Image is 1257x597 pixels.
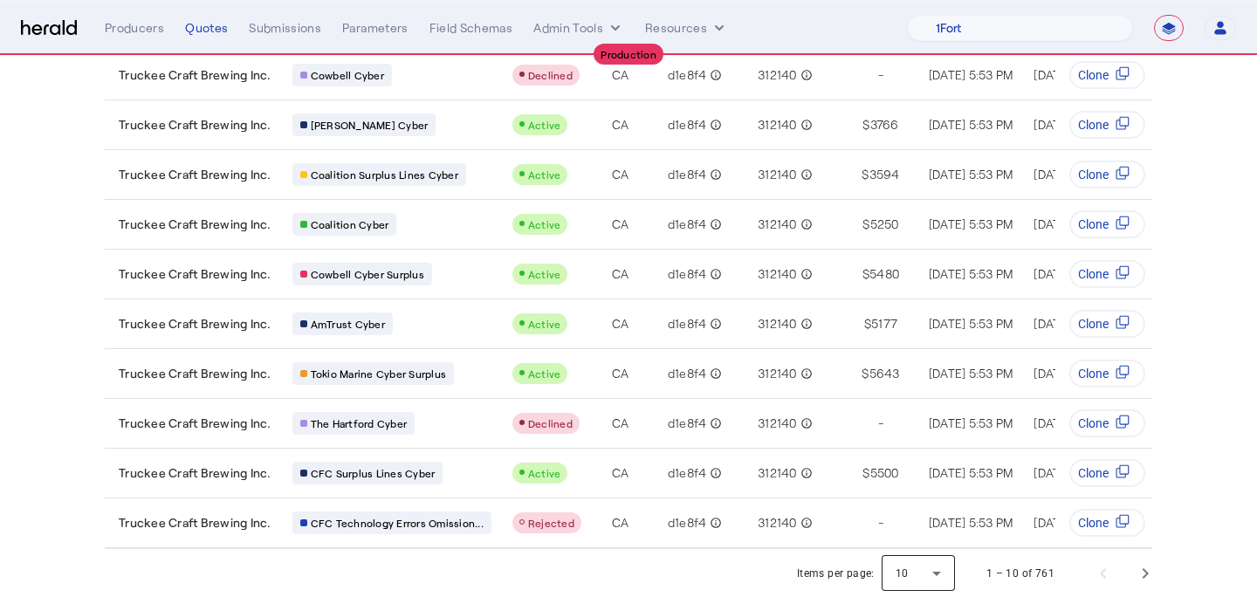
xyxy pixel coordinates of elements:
div: 1 – 10 of 761 [986,565,1054,582]
span: d1e8f4 [668,265,707,283]
div: Items per page: [797,565,875,582]
span: d1e8f4 [668,365,707,382]
span: [DATE] 5:53 PM [929,415,1013,430]
span: Clone [1078,315,1109,333]
span: Truckee Craft Brewing Inc. [119,464,271,482]
span: Clone [1078,514,1109,532]
mat-icon: info_outline [797,265,813,283]
span: Active [528,367,561,380]
span: 312140 [758,315,797,333]
span: Declined [528,417,573,429]
mat-icon: info_outline [797,464,813,482]
span: - [878,415,883,432]
span: [DATE] 5:53 PM [929,216,1013,231]
span: CA [612,514,629,532]
mat-icon: info_outline [797,116,813,134]
mat-icon: info_outline [797,415,813,432]
span: - [878,66,883,84]
button: internal dropdown menu [533,19,624,37]
mat-icon: info_outline [706,216,722,233]
div: Field Schemas [429,19,513,37]
span: 5250 [870,216,899,233]
button: Clone [1069,210,1145,238]
span: Truckee Craft Brewing Inc. [119,116,271,134]
img: Herald Logo [21,20,77,37]
mat-icon: info_outline [797,66,813,84]
button: Clone [1069,161,1145,189]
span: [DATE] 5:56 PM [1034,167,1119,182]
button: Clone [1069,459,1145,487]
span: Truckee Craft Brewing Inc. [119,315,271,333]
span: Clone [1078,265,1109,283]
span: Truckee Craft Brewing Inc. [119,265,271,283]
span: Rejected [528,517,574,529]
span: Cowbell Cyber [311,68,384,82]
span: 312140 [758,464,797,482]
mat-icon: info_outline [797,216,813,233]
span: d1e8f4 [668,315,707,333]
span: Active [528,318,561,330]
span: The Hartford Cyber [311,416,408,430]
span: [DATE] 5:56 PM [1034,465,1119,480]
button: Clone [1069,260,1145,288]
mat-icon: info_outline [706,365,722,382]
span: [DATE] 5:53 PM [1034,515,1118,530]
span: CA [612,415,629,432]
span: Clone [1078,365,1109,382]
div: Producers [105,19,164,37]
span: d1e8f4 [668,514,707,532]
span: Clone [1078,415,1109,432]
span: Active [528,467,561,479]
mat-icon: info_outline [706,116,722,134]
span: 312140 [758,415,797,432]
span: d1e8f4 [668,116,707,134]
span: Truckee Craft Brewing Inc. [119,216,271,233]
span: [DATE] 5:54 PM [1034,216,1119,231]
div: Quotes [185,19,228,37]
span: Truckee Craft Brewing Inc. [119,514,271,532]
span: d1e8f4 [668,66,707,84]
span: Truckee Craft Brewing Inc. [119,66,271,84]
span: Clone [1078,66,1109,84]
mat-icon: info_outline [706,166,722,183]
span: [DATE] 5:56 PM [1034,366,1119,381]
button: Clone [1069,61,1145,89]
span: Clone [1078,166,1109,183]
span: $ [862,464,869,482]
span: $ [864,315,871,333]
span: [DATE] 5:53 PM [1034,415,1118,430]
span: 312140 [758,265,797,283]
mat-icon: info_outline [706,415,722,432]
span: 312140 [758,66,797,84]
span: [DATE] 5:54 PM [1034,316,1119,331]
span: [DATE] 5:56 PM [1034,266,1119,281]
span: [DATE] 5:53 PM [929,167,1013,182]
span: $ [862,265,869,283]
span: 312140 [758,216,797,233]
span: [DATE] 5:53 PM [929,67,1013,82]
span: Clone [1078,216,1109,233]
button: Clone [1069,360,1145,388]
span: $ [862,216,869,233]
span: Tokio Marine Cyber Surplus [311,367,447,381]
span: CA [612,166,629,183]
span: 312140 [758,166,797,183]
span: [DATE] 5:53 PM [929,515,1013,530]
span: Active [528,119,561,131]
span: Active [528,268,561,280]
span: $ [862,116,869,134]
span: Active [528,168,561,181]
span: [DATE] 5:53 PM [929,366,1013,381]
span: d1e8f4 [668,216,707,233]
span: Truckee Craft Brewing Inc. [119,365,271,382]
span: CA [612,265,629,283]
mat-icon: info_outline [797,514,813,532]
span: [PERSON_NAME] Cyber [311,118,429,132]
span: 5177 [871,315,897,333]
span: d1e8f4 [668,464,707,482]
span: CA [612,216,629,233]
span: CA [612,464,629,482]
mat-icon: info_outline [706,66,722,84]
span: CA [612,365,629,382]
span: $ [862,365,869,382]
